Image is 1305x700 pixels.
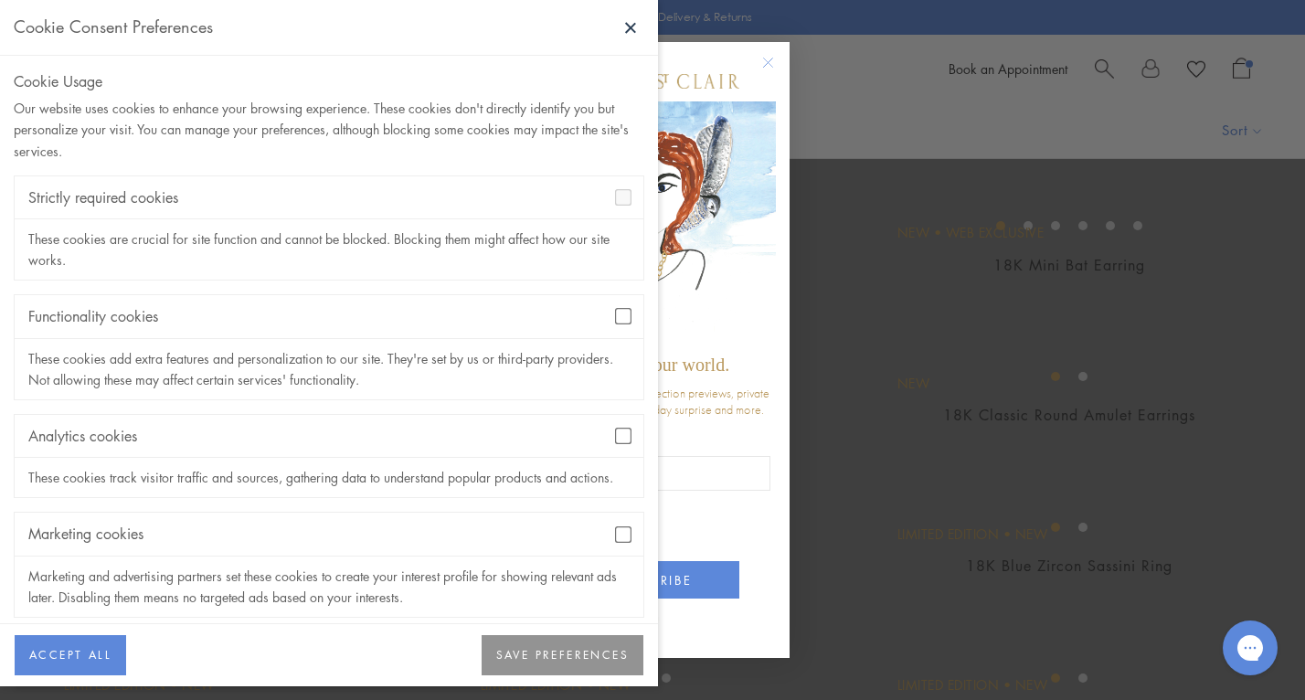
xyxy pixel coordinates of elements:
[15,557,643,617] div: Marketing and advertising partners set these cookies to create your interest profile for showing ...
[15,415,643,458] div: Analytics cookies
[482,635,643,675] button: SAVE PREFERENCES
[766,60,789,83] button: Close dialog
[15,176,643,219] div: Strictly required cookies
[15,339,643,399] div: These cookies add extra features and personalization to our site. They're set by us or third-part...
[15,295,643,338] div: Functionality cookies
[15,458,643,497] div: These cookies track visitor traffic and sources, gathering data to understand popular products an...
[14,69,644,93] div: Cookie Usage
[15,219,643,280] div: These cookies are crucial for site function and cannot be blocked. Blocking them might affect how...
[14,98,644,161] div: Our website uses cookies to enhance your browsing experience. These cookies don't directly identi...
[14,14,213,41] div: Cookie Consent Preferences
[1214,614,1287,682] iframe: Gorgias live chat messenger
[15,635,126,675] button: ACCEPT ALL
[15,513,643,556] div: Marketing cookies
